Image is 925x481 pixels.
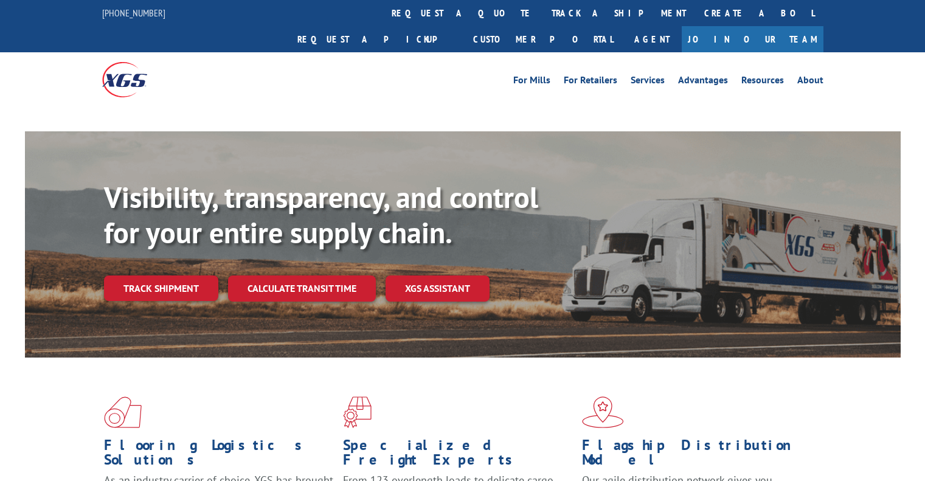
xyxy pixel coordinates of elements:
a: About [797,75,823,89]
a: Join Our Team [682,26,823,52]
h1: Flagship Distribution Model [582,438,812,473]
a: For Retailers [564,75,617,89]
b: Visibility, transparency, and control for your entire supply chain. [104,178,538,251]
a: Track shipment [104,275,218,301]
a: XGS ASSISTANT [386,275,490,302]
a: Calculate transit time [228,275,376,302]
a: Customer Portal [464,26,622,52]
a: Services [631,75,665,89]
a: Advantages [678,75,728,89]
a: Request a pickup [288,26,464,52]
a: Resources [741,75,784,89]
a: For Mills [513,75,550,89]
h1: Specialized Freight Experts [343,438,573,473]
img: xgs-icon-flagship-distribution-model-red [582,396,624,428]
img: xgs-icon-total-supply-chain-intelligence-red [104,396,142,428]
img: xgs-icon-focused-on-flooring-red [343,396,372,428]
h1: Flooring Logistics Solutions [104,438,334,473]
a: [PHONE_NUMBER] [102,7,165,19]
a: Agent [622,26,682,52]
